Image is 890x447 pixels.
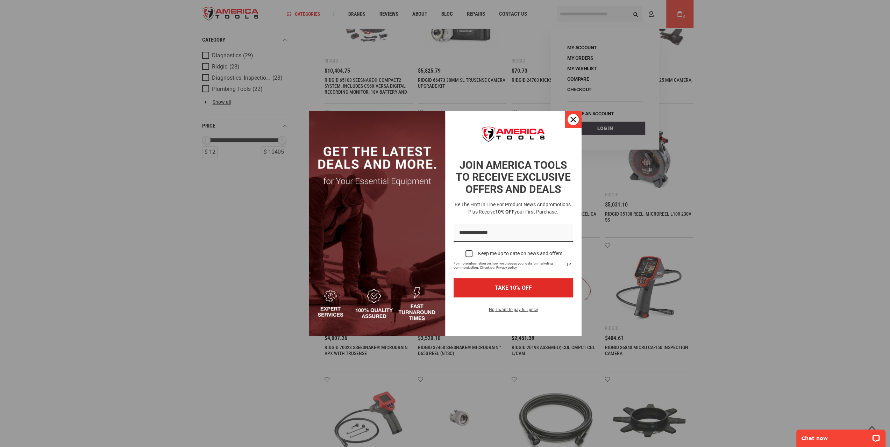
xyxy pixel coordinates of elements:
button: Close [565,111,582,128]
div: Keep me up to date on news and offers [478,251,562,257]
h3: Be the first in line for product news and [452,201,575,216]
svg: close icon [570,117,576,122]
svg: link icon [565,260,573,269]
button: TAKE 10% OFF [454,278,573,297]
button: No, I want to pay full price [483,306,543,318]
input: Email field [454,224,573,242]
span: For more information on how we process your data for marketing communication. Check our Privacy p... [454,261,565,270]
iframe: LiveChat chat widget [792,425,890,447]
strong: 10% OFF [495,209,514,215]
a: Read our Privacy Policy [565,260,573,269]
strong: JOIN AMERICA TOOLS TO RECEIVE EXCLUSIVE OFFERS AND DEALS [456,159,571,195]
